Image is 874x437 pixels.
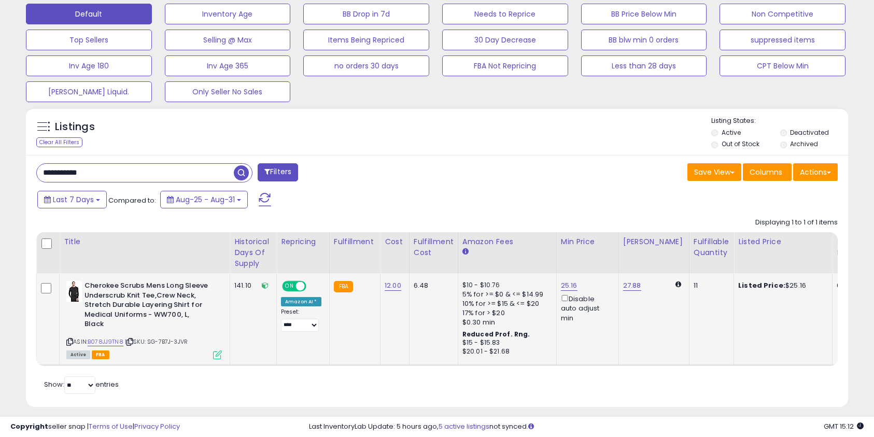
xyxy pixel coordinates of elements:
div: Title [64,236,225,247]
button: Selling @ Max [165,30,291,50]
button: Default [26,4,152,24]
label: Archived [790,139,818,148]
label: Deactivated [790,128,829,137]
button: Needs to Reprice [442,4,568,24]
button: Last 7 Days [37,191,107,208]
small: Amazon Fees. [462,247,469,257]
div: $15 - $15.83 [462,339,548,347]
div: Amazon Fees [462,236,552,247]
span: Last 7 Days [53,194,94,205]
button: Only Seller No Sales [165,81,291,102]
div: $0.30 min [462,318,548,327]
p: Listing States: [711,116,848,126]
div: Ship Price [837,236,857,258]
button: 30 Day Decrease [442,30,568,50]
strong: Copyright [10,421,48,431]
a: Privacy Policy [134,421,180,431]
b: Reduced Prof. Rng. [462,330,530,339]
button: BB Price Below Min [581,4,707,24]
button: Non Competitive [720,4,845,24]
img: 41AX+0c0NRL._SL40_.jpg [66,281,82,302]
button: suppressed items [720,30,845,50]
div: Fulfillment [334,236,376,247]
button: no orders 30 days [303,55,429,76]
label: Active [722,128,741,137]
div: Last InventoryLab Update: 5 hours ago, not synced. [309,422,864,432]
div: 0.00 [837,281,854,290]
div: seller snap | | [10,422,180,432]
span: | SKU: SG-7B7J-3JVR [125,337,188,346]
div: Disable auto adjust min [561,293,611,323]
div: 11 [694,281,726,290]
div: Repricing [281,236,325,247]
div: 17% for > $20 [462,308,548,318]
button: BB Drop in 7d [303,4,429,24]
button: Filters [258,163,298,181]
button: Aug-25 - Aug-31 [160,191,248,208]
div: Clear All Filters [36,137,82,147]
div: ASIN: [66,281,222,358]
button: Actions [793,163,838,181]
div: Amazon AI * [281,297,321,306]
b: Listed Price: [738,280,785,290]
button: [PERSON_NAME] Liquid. [26,81,152,102]
button: Save View [687,163,741,181]
button: Top Sellers [26,30,152,50]
div: $25.16 [738,281,824,290]
div: [PERSON_NAME] [623,236,685,247]
button: FBA Not Repricing [442,55,568,76]
div: Min Price [561,236,614,247]
button: CPT Below Min [720,55,845,76]
a: 5 active listings [439,421,489,431]
button: Inv Age 180 [26,55,152,76]
div: Cost [385,236,405,247]
span: Compared to: [108,195,156,205]
div: Displaying 1 to 1 of 1 items [755,218,838,228]
div: 5% for >= $0 & <= $14.99 [462,290,548,299]
a: Terms of Use [89,421,133,431]
a: B078JJ9TN8 [88,337,123,346]
span: Aug-25 - Aug-31 [176,194,235,205]
div: 6.48 [414,281,450,290]
div: 141.10 [234,281,269,290]
span: FBA [92,350,109,359]
span: OFF [305,282,321,291]
span: All listings currently available for purchase on Amazon [66,350,90,359]
label: Out of Stock [722,139,759,148]
button: Items Being Repriced [303,30,429,50]
button: Inventory Age [165,4,291,24]
div: Fulfillable Quantity [694,236,729,258]
button: BB blw min 0 orders [581,30,707,50]
h5: Listings [55,120,95,134]
div: $10 - $10.76 [462,281,548,290]
a: 25.16 [561,280,577,291]
div: Historical Days Of Supply [234,236,272,269]
a: 27.88 [623,280,641,291]
small: FBA [334,281,353,292]
span: 2025-09-8 15:12 GMT [824,421,864,431]
button: Columns [743,163,792,181]
div: Listed Price [738,236,828,247]
span: Show: entries [44,379,119,389]
div: $20.01 - $21.68 [462,347,548,356]
div: Fulfillment Cost [414,236,454,258]
button: Inv Age 365 [165,55,291,76]
b: Cherokee Scrubs Mens Long Sleeve Underscrub Knit Tee,Crew Neck, Stretch Durable Layering Shirt fo... [84,281,210,332]
a: 12.00 [385,280,401,291]
span: Columns [750,167,782,177]
button: Less than 28 days [581,55,707,76]
div: Preset: [281,308,321,332]
span: ON [283,282,296,291]
div: 10% for >= $15 & <= $20 [462,299,548,308]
